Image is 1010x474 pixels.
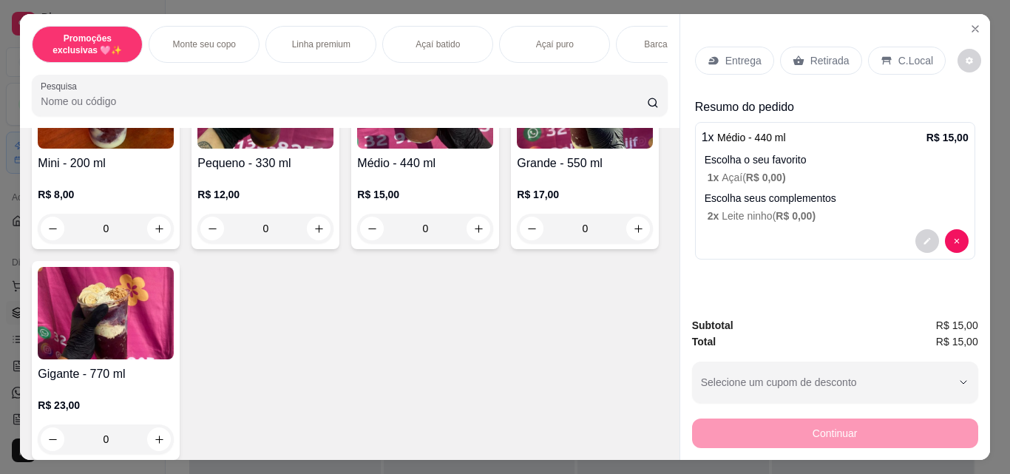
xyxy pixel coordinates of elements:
[692,362,978,403] button: Selecione um cupom de desconto
[41,94,647,109] input: Pesquisa
[41,80,82,92] label: Pesquisa
[702,129,786,146] p: 1 x
[517,187,653,202] p: R$ 17,00
[38,398,174,413] p: R$ 23,00
[898,53,933,68] p: C.Local
[746,172,786,183] span: R$ 0,00 )
[517,155,653,172] h4: Grande - 550 ml
[692,336,716,348] strong: Total
[38,267,174,359] img: product-image
[173,38,236,50] p: Monte seu copo
[357,155,493,172] h4: Médio - 440 ml
[717,132,786,143] span: Médio - 440 ml
[38,365,174,383] h4: Gigante - 770 ml
[810,53,850,68] p: Retirada
[926,130,969,145] p: R$ 15,00
[357,187,493,202] p: R$ 15,00
[776,210,816,222] span: R$ 0,00 )
[197,187,333,202] p: R$ 12,00
[692,319,733,331] strong: Subtotal
[38,155,174,172] h4: Mini - 200 ml
[416,38,460,50] p: Açaí batido
[936,334,978,350] span: R$ 15,00
[936,317,978,334] span: R$ 15,00
[963,17,987,41] button: Close
[708,209,969,223] p: Leite ninho (
[292,38,350,50] p: Linha premium
[725,53,762,68] p: Entrega
[705,152,969,167] p: Escolha o seu favorito
[695,98,975,116] p: Resumo do pedido
[536,38,574,50] p: Açaí puro
[705,191,969,206] p: Escolha seus complementos
[915,229,939,253] button: decrease-product-quantity
[38,187,174,202] p: R$ 8,00
[945,229,969,253] button: decrease-product-quantity
[958,49,981,72] button: decrease-product-quantity
[708,172,722,183] span: 1 x
[197,155,333,172] h4: Pequeno - 330 ml
[644,38,699,50] p: Barca de açaí
[708,210,722,222] span: 2 x
[44,33,130,56] p: Promoções exclusivas 🩷✨
[708,170,969,185] p: Açaí (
